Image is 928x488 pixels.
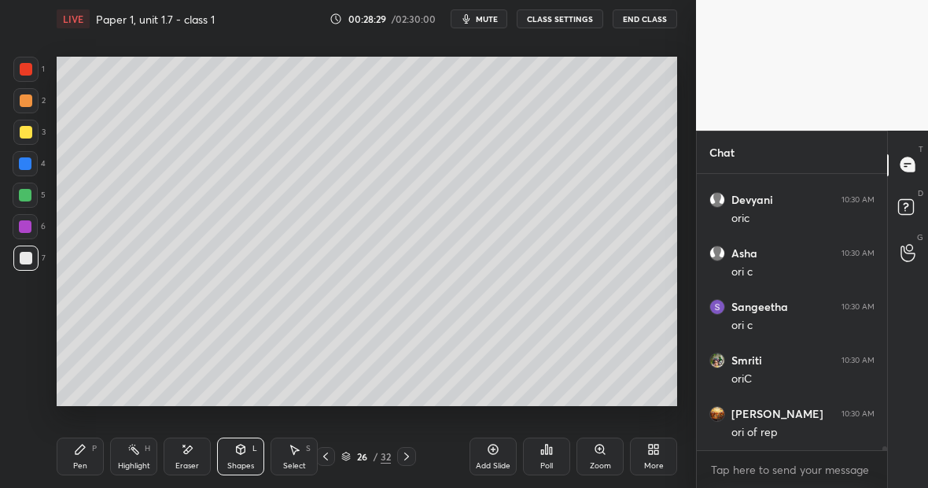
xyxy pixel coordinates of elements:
img: a8f1bdb3bc4a4f7b960118284c58c4a7.jpg [709,406,725,422]
div: Poll [540,462,553,470]
div: 5 [13,183,46,208]
h6: Smriti [731,353,762,368]
div: 4 [13,151,46,176]
h4: Paper 1, unit 1.7 - class 1 [96,12,215,27]
div: 26 [354,452,370,461]
div: 2 [13,88,46,113]
div: Zoom [590,462,611,470]
img: default.png [709,192,725,208]
div: More [644,462,664,470]
h6: Sangeetha [731,300,788,314]
div: oric [731,211,875,227]
img: 3 [709,299,725,315]
h6: [PERSON_NAME] [731,407,823,421]
div: ori of rep [731,425,875,441]
div: 10:30 AM [841,249,875,258]
div: 10:30 AM [841,409,875,419]
div: ori c [731,318,875,334]
p: Chat [697,131,747,173]
span: mute [476,13,498,24]
div: ori c [731,264,875,280]
div: S [306,445,311,453]
div: oriC [731,372,875,387]
div: LIVE [57,9,90,28]
div: 10:30 AM [841,302,875,312]
div: 3 [13,120,46,145]
div: Shapes [227,462,254,470]
div: 6 [13,214,46,239]
div: 1 [13,57,45,82]
div: Highlight [118,462,150,470]
p: T [919,143,923,155]
div: 32 [381,449,391,464]
div: Add Slide [476,462,510,470]
h6: Asha [731,246,757,261]
div: Eraser [175,462,199,470]
div: grid [697,174,887,450]
div: Pen [73,462,87,470]
div: 10:30 AM [841,195,875,205]
img: 1efc380a508d40c9b74175519d1f7047.jpg [709,353,725,368]
div: / [373,452,377,461]
p: G [917,231,923,243]
div: Select [283,462,306,470]
div: P [92,445,97,453]
p: D [918,187,923,199]
img: default.png [709,246,725,261]
div: H [145,445,150,453]
button: CLASS SETTINGS [517,9,603,28]
div: 7 [13,246,46,271]
div: 10:30 AM [841,356,875,365]
button: mute [451,9,507,28]
div: L [252,445,257,453]
button: End Class [613,9,677,28]
h6: Devyani [731,193,773,207]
